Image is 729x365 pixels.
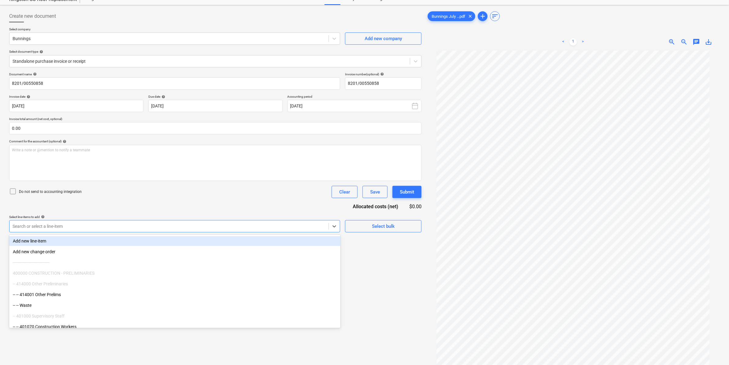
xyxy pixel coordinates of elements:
[25,95,30,99] span: help
[9,77,340,90] input: Document name
[345,32,422,45] button: Add new company
[9,95,143,99] div: Invoice date
[491,13,499,20] span: sort
[570,38,577,46] a: Page 1 is your current page
[428,11,475,21] div: Bunnings July ...pdf
[479,13,486,20] span: add
[9,322,340,332] div: -- -- 401070 Construction Workers
[9,311,340,321] div: -- 401000 Supervisory Staff
[365,35,402,43] div: Add new company
[9,100,143,112] input: Invoice date not specified
[148,100,283,112] input: Due date not specified
[38,50,43,54] span: help
[342,203,408,210] div: Allocated costs (net)
[160,95,165,99] span: help
[579,38,587,46] a: Next page
[668,38,676,46] span: zoom_in
[9,279,340,289] div: -- 414000 Other Preliminaries
[288,95,422,100] p: Accounting period
[392,186,422,198] button: Submit
[9,139,422,143] div: Comment for the accountant (optional)
[345,220,422,232] button: Select bulk
[400,188,414,196] div: Submit
[9,50,422,54] div: Select document type
[148,95,283,99] div: Due date
[61,140,66,143] span: help
[9,268,340,278] div: 400000 CONSTRUCTION - PRELIMINARIES
[467,13,474,20] span: clear
[9,27,340,32] p: Select company
[705,38,712,46] span: save_alt
[363,186,388,198] button: Save
[693,38,700,46] span: chat
[288,100,422,112] button: [DATE]
[345,72,422,76] div: Invoice number (optional)
[9,236,340,246] div: Add new line-item
[9,290,340,299] div: -- -- 414001 Other Prelims
[9,258,340,267] div: ------------------------------
[681,38,688,46] span: zoom_out
[9,300,340,310] div: -- -- Waste
[339,188,350,196] div: Clear
[32,72,37,76] span: help
[372,222,395,230] div: Select bulk
[9,117,422,122] p: Invoice total amount (net cost, optional)
[379,72,384,76] span: help
[560,38,567,46] a: Previous page
[408,203,422,210] div: $0.00
[9,72,340,76] div: Document name
[345,77,422,90] input: Invoice number
[9,215,340,219] div: Select line-items to add
[428,14,469,19] span: Bunnings July ...pdf
[9,122,422,134] input: Invoice total amount (net cost, optional)
[332,186,358,198] button: Clear
[9,247,340,257] div: Add new change order
[370,188,380,196] div: Save
[19,189,82,194] p: Do not send to accounting integration
[9,13,56,20] span: Create new document
[40,215,45,219] span: help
